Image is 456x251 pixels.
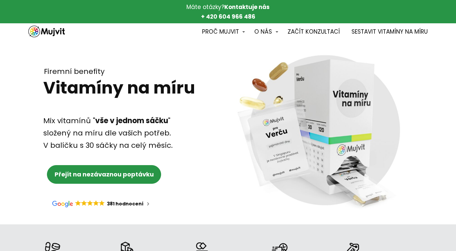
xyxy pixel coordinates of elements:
[47,165,161,184] a: Přejít na nezávaznou poptávku
[201,13,255,21] strong: + 420 604 966 486
[288,25,340,39] a: Začít konzultací
[45,194,158,214] a: Google GoogleGoogleGoogleGoogleGoogle 381 hodnocení
[43,115,199,152] p: Mix vitamínů " " složený na míru dle vašich potřeb. V balíčku s 30 sáčky na celý měsíc.
[55,170,154,178] span: Přejít na nezávaznou poptávku
[28,26,65,37] img: Mujvit
[254,25,278,39] a: O nás
[44,67,198,76] p: Firemní benefity
[202,25,245,39] a: Proč Mujvit
[67,2,389,22] p: Máte otázky?
[43,78,198,98] h1: Vitamíny na míru
[95,116,168,126] strong: vše v jednom sáčku
[224,3,270,11] strong: Kontaktuje nás
[351,25,428,39] a: Sestavit Vitamíny na míru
